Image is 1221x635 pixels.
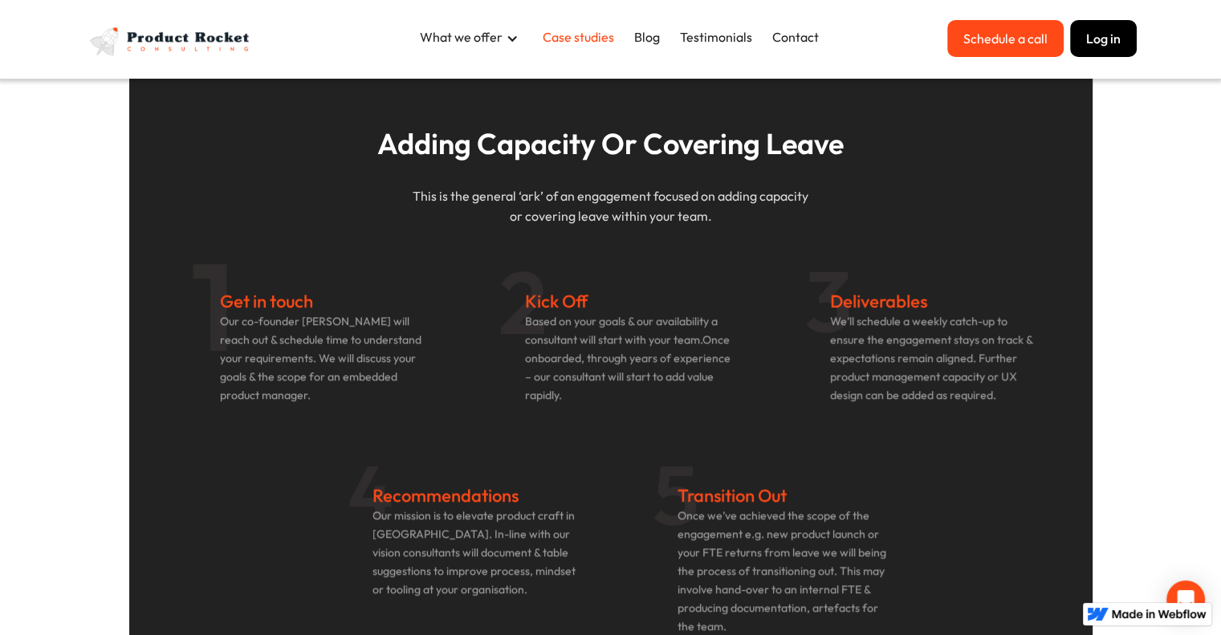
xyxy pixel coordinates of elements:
p: Based on your goals & our availability a consultant will start with your team.Once onboarded, thr... [525,312,739,405]
h2: Adding Capacity Or Covering Leave [161,109,1060,178]
img: number 1 [193,263,227,351]
img: number 2 [501,271,543,333]
h4: Get in touch [220,291,434,312]
h4: Transition Out [678,485,892,507]
div: What we offer [412,20,535,56]
a: Case studies [535,20,622,54]
img: Product Rocket full light logo [85,20,258,63]
a: home [85,20,258,63]
img: number 3 [806,271,849,333]
h4: Deliverables [830,291,1044,312]
img: Made in Webflow [1112,609,1207,619]
h4: Recommendations [372,485,587,507]
a: Schedule a call [947,20,1064,57]
div: What we offer [420,28,503,46]
img: number 5 [653,466,696,526]
a: Testimonials [672,20,760,54]
a: Contact [764,20,827,54]
h4: Kick Off [525,291,739,312]
div: Open Intercom Messenger [1166,580,1205,619]
p: Our mission is to elevate product craft in [GEOGRAPHIC_DATA]. In-line with our vision consultants... [372,507,587,599]
p: Our co-founder [PERSON_NAME] will reach out & schedule time to understand your requirements. We w... [220,312,434,405]
img: number 4 [349,466,392,519]
p: We’ll schedule a weekly catch-up to ensure the engagement stays on track & expectations remain al... [830,312,1044,405]
button: Log in [1070,20,1137,57]
a: Blog [626,20,668,54]
p: This is the general ‘ark’ of an engagement focused on adding capacity or covering leave within yo... [161,186,1060,226]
